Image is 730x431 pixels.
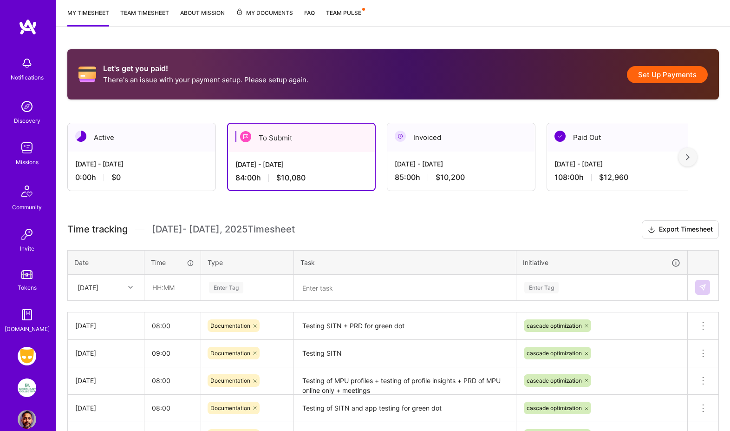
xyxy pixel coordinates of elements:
[18,54,36,73] img: bell
[295,313,515,339] textarea: Testing SITN + PRD for green dot
[103,75,308,85] p: There's an issue with your payment setup. Please setup again.
[75,172,208,182] div: 0:00 h
[68,250,144,274] th: Date
[235,173,367,183] div: 84:00 h
[68,123,215,152] div: Active
[436,172,465,182] span: $10,200
[201,250,294,274] th: Type
[209,280,243,295] div: Enter Tag
[15,410,39,429] a: User Avatar
[527,350,582,357] span: cascade optimization
[18,347,36,365] img: Grindr: Product & Marketing
[103,64,308,73] h2: Let's get you paid!
[326,8,364,27] a: Team Pulse
[18,305,36,324] img: guide book
[75,403,137,413] div: [DATE]
[294,250,516,274] th: Task
[395,159,528,169] div: [DATE] - [DATE]
[75,131,86,142] img: Active
[18,410,36,429] img: User Avatar
[395,131,406,142] img: Invoiced
[145,275,200,300] input: HH:MM
[210,322,250,329] span: Documentation
[75,159,208,169] div: [DATE] - [DATE]
[599,172,628,182] span: $12,960
[18,283,37,292] div: Tokens
[111,172,121,182] span: $0
[152,224,295,235] span: [DATE] - [DATE] , 2025 Timesheet
[18,378,36,397] img: We Are The Merchants: Founding Product Manager, Merchant Collective
[326,9,361,16] span: Team Pulse
[16,157,39,167] div: Missions
[210,350,250,357] span: Documentation
[12,202,42,212] div: Community
[524,280,559,295] div: Enter Tag
[236,8,293,18] span: My Documents
[20,244,34,253] div: Invite
[387,123,535,152] div: Invoiced
[75,376,137,385] div: [DATE]
[128,285,133,290] i: icon Chevron
[15,347,39,365] a: Grindr: Product & Marketing
[627,66,708,83] button: Set Up Payments
[210,377,250,384] span: Documentation
[67,8,109,27] a: My timesheet
[78,283,98,292] div: [DATE]
[18,97,36,116] img: discovery
[144,341,201,365] input: HH:MM
[527,404,582,411] span: cascade optimization
[180,8,225,27] a: About Mission
[21,270,33,279] img: tokens
[15,378,39,397] a: We Are The Merchants: Founding Product Manager, Merchant Collective
[295,341,515,366] textarea: Testing SITN
[295,396,515,421] textarea: Testing of SITN and app testing for green dot
[75,321,137,331] div: [DATE]
[18,139,36,157] img: teamwork
[276,173,306,183] span: $10,080
[16,180,38,202] img: Community
[210,404,250,411] span: Documentation
[144,396,201,420] input: HH:MM
[151,258,194,267] div: Time
[304,8,315,27] a: FAQ
[235,159,367,169] div: [DATE] - [DATE]
[5,324,50,334] div: [DOMAIN_NAME]
[527,377,582,384] span: cascade optimization
[554,159,687,169] div: [DATE] - [DATE]
[547,123,695,152] div: Paid Out
[14,116,40,126] div: Discovery
[75,348,137,358] div: [DATE]
[120,8,169,27] a: Team timesheet
[527,322,582,329] span: cascade optimization
[228,124,375,152] div: To Submit
[699,284,706,291] img: Submit
[648,225,655,235] i: icon Download
[642,220,719,239] button: Export Timesheet
[554,131,566,142] img: Paid Out
[144,313,201,338] input: HH:MM
[78,66,96,83] i: icon CreditCard
[19,19,37,35] img: logo
[67,224,128,235] span: Time tracking
[11,73,44,82] div: Notifications
[686,154,690,160] img: right
[18,225,36,244] img: Invite
[240,131,251,142] img: To Submit
[144,368,201,393] input: HH:MM
[295,368,515,394] textarea: Testing of MPU profiles + testing of profile insights + PRD of MPU online only + meetings
[554,172,687,182] div: 108:00 h
[395,172,528,182] div: 85:00 h
[523,257,681,268] div: Initiative
[236,8,293,27] a: My Documents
